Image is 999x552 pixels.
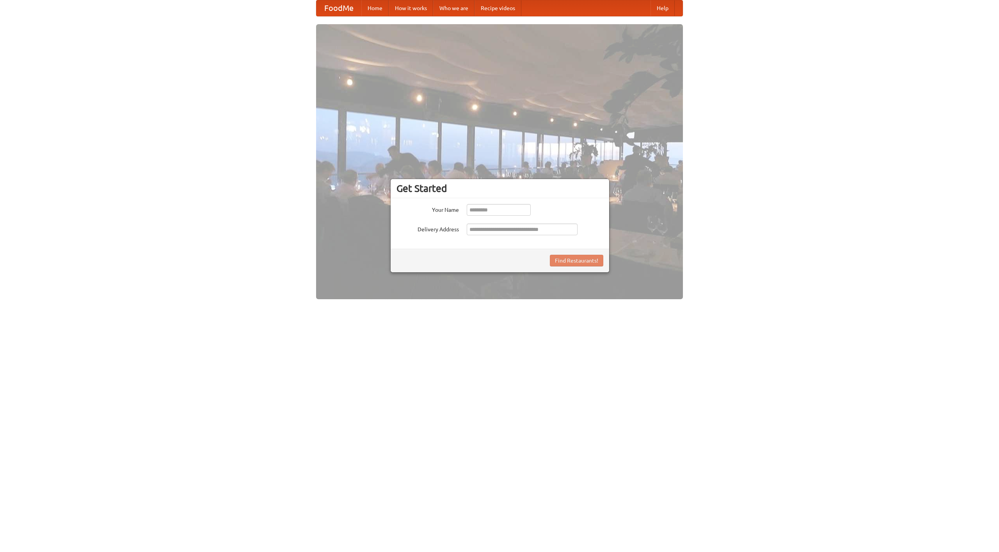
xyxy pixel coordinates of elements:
a: Home [361,0,389,16]
h3: Get Started [396,183,603,194]
label: Delivery Address [396,224,459,233]
a: Help [651,0,675,16]
a: Recipe videos [475,0,521,16]
a: How it works [389,0,433,16]
a: FoodMe [316,0,361,16]
button: Find Restaurants! [550,255,603,266]
a: Who we are [433,0,475,16]
label: Your Name [396,204,459,214]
